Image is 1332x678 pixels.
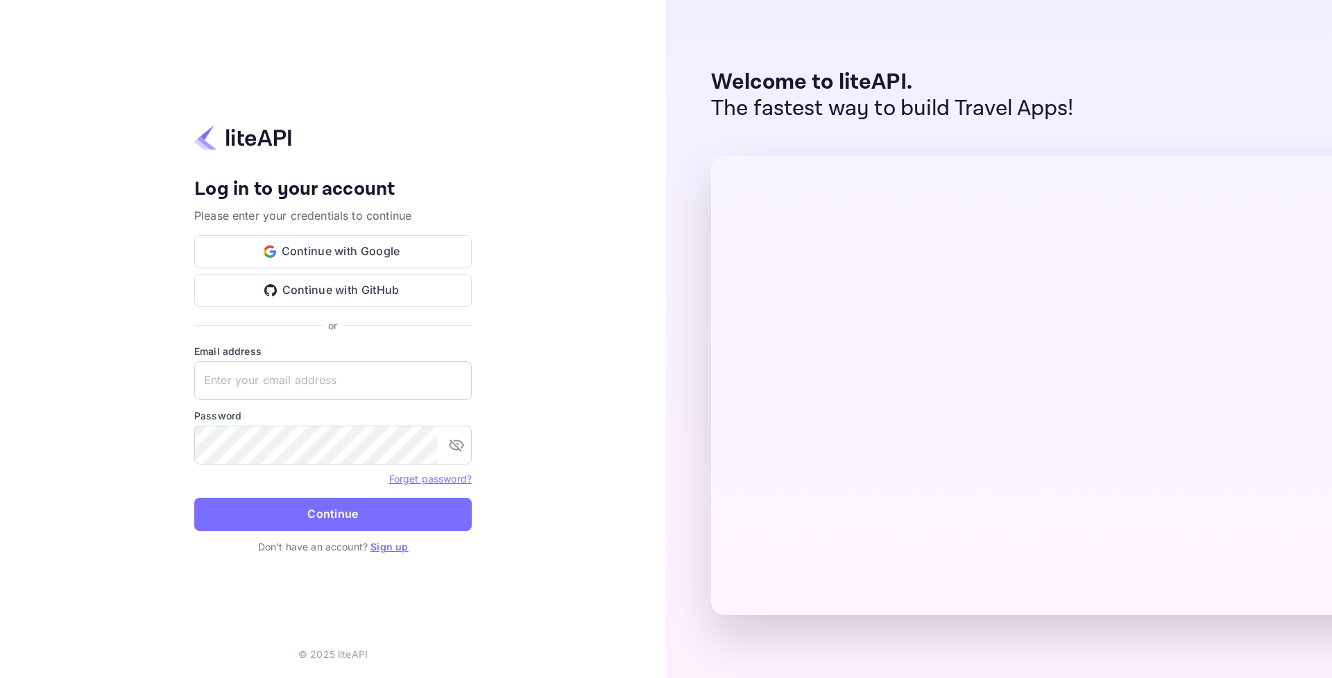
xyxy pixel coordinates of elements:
button: toggle password visibility [443,431,470,459]
a: Forget password? [389,473,472,485]
label: Password [194,408,472,423]
button: Continue with Google [194,235,472,268]
a: Sign up [370,541,408,553]
img: liteapi [194,124,291,151]
p: The fastest way to build Travel Apps! [711,96,1074,122]
h4: Log in to your account [194,177,472,202]
input: Enter your email address [194,361,472,400]
button: Continue [194,498,472,531]
button: Continue with GitHub [194,274,472,307]
a: Forget password? [389,471,472,485]
p: © 2025 liteAPI [298,647,368,661]
p: Welcome to liteAPI. [711,69,1074,96]
p: or [328,318,337,333]
p: Don't have an account? [194,539,472,554]
label: Email address [194,344,472,358]
p: Please enter your credentials to continue [194,207,472,224]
